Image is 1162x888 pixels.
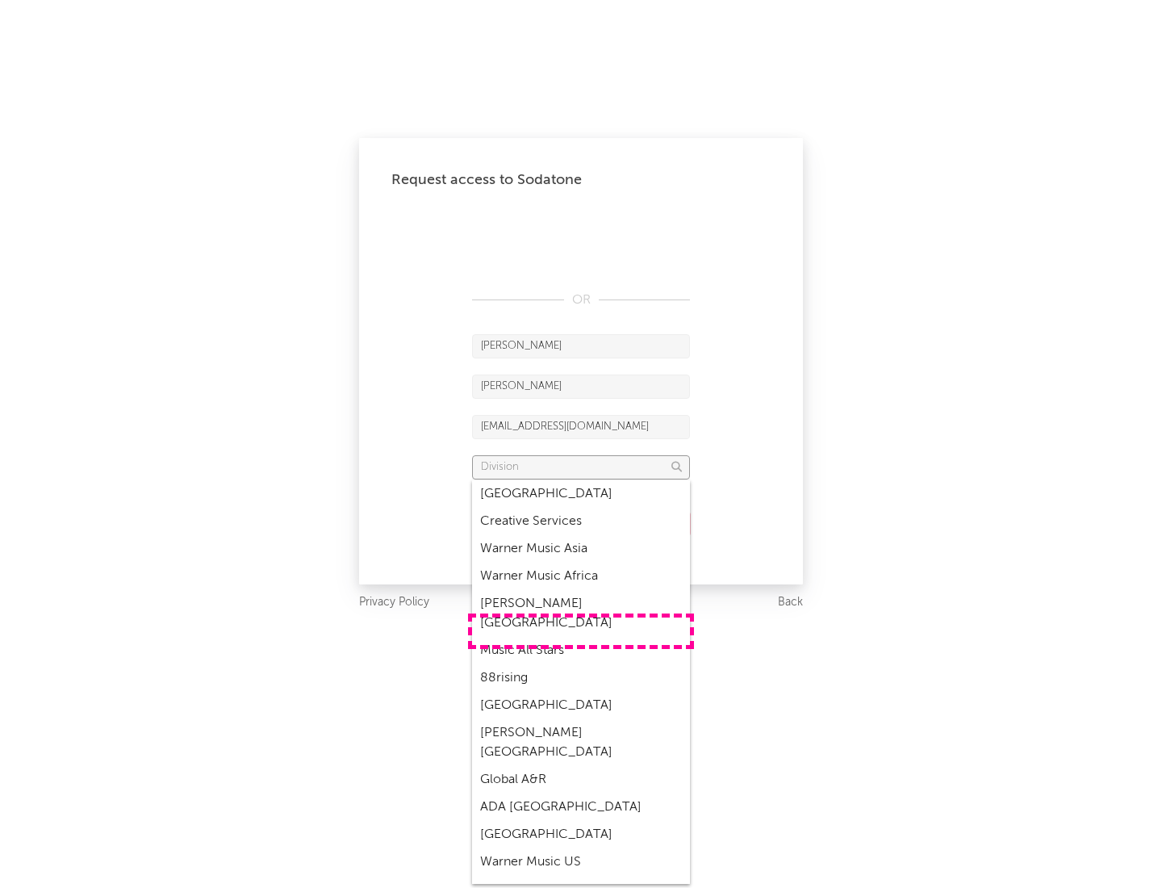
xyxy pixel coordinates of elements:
[472,664,690,692] div: 88rising
[472,535,690,563] div: Warner Music Asia
[472,719,690,766] div: [PERSON_NAME] [GEOGRAPHIC_DATA]
[778,593,803,613] a: Back
[472,794,690,821] div: ADA [GEOGRAPHIC_DATA]
[472,848,690,876] div: Warner Music US
[472,291,690,310] div: OR
[472,508,690,535] div: Creative Services
[472,563,690,590] div: Warner Music Africa
[391,170,771,190] div: Request access to Sodatone
[472,692,690,719] div: [GEOGRAPHIC_DATA]
[359,593,429,613] a: Privacy Policy
[472,821,690,848] div: [GEOGRAPHIC_DATA]
[472,766,690,794] div: Global A&R
[472,375,690,399] input: Last Name
[472,455,690,480] input: Division
[472,590,690,637] div: [PERSON_NAME] [GEOGRAPHIC_DATA]
[472,334,690,358] input: First Name
[472,415,690,439] input: Email
[472,480,690,508] div: [GEOGRAPHIC_DATA]
[472,637,690,664] div: Music All Stars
